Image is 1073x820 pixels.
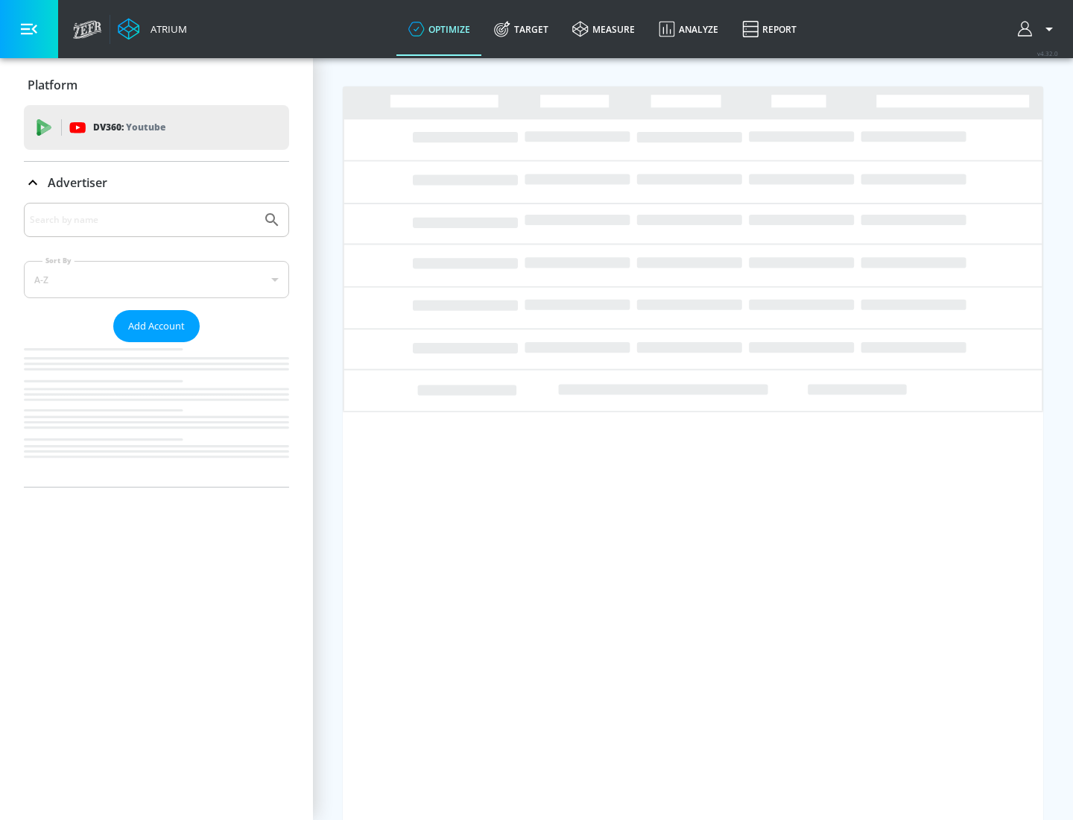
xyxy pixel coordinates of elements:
div: Advertiser [24,203,289,487]
div: DV360: Youtube [24,105,289,150]
button: Add Account [113,310,200,342]
input: Search by name [30,210,256,230]
p: Advertiser [48,174,107,191]
label: Sort By [42,256,75,265]
a: optimize [396,2,482,56]
a: Report [730,2,808,56]
div: A-Z [24,261,289,298]
a: Atrium [118,18,187,40]
a: measure [560,2,647,56]
p: Platform [28,77,77,93]
nav: list of Advertiser [24,342,289,487]
span: Add Account [128,318,185,335]
div: Advertiser [24,162,289,204]
a: Analyze [647,2,730,56]
span: v 4.32.0 [1037,49,1058,57]
a: Target [482,2,560,56]
div: Platform [24,64,289,106]
p: Youtube [126,119,165,135]
p: DV360: [93,119,165,136]
div: Atrium [145,22,187,36]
